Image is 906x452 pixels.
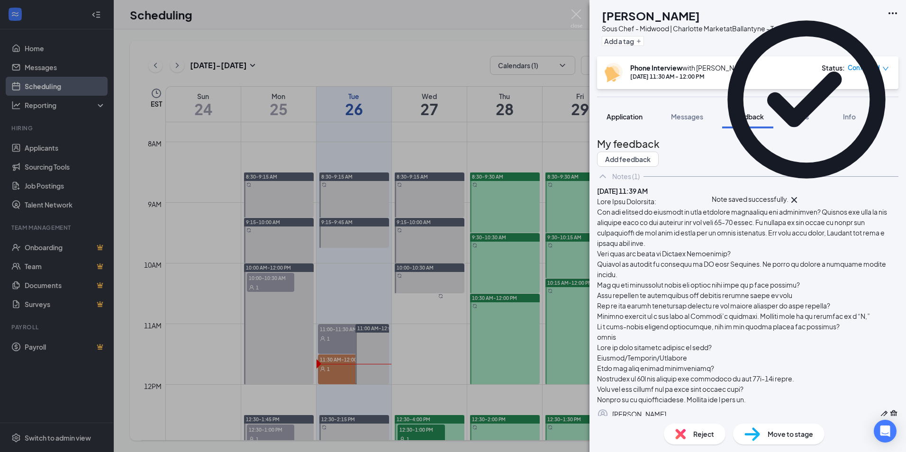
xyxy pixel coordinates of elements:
button: Trash [889,408,898,420]
b: Phone Interview [630,63,682,72]
svg: CheckmarkCircle [712,5,901,194]
h1: [PERSON_NAME] [602,8,700,24]
svg: ChevronUp [597,171,608,182]
svg: Pen [879,409,889,419]
div: Sous Chef - Midwood | Charlotte Market at Ballantyne - Toringdon Circle [602,24,821,33]
div: [DATE] 11:30 AM - 12:00 PM [630,72,750,81]
div: [PERSON_NAME] [612,409,666,419]
div: Lore Ipsu Dolorsita: Con adi elitsed do eiusmodt in utla etdolore magnaaliqu eni adminimven? Quis... [597,196,898,405]
div: with [PERSON_NAME] [630,63,750,72]
span: Reject [693,429,714,439]
svg: Plus [636,38,642,44]
span: [DATE] 11:39 AM [597,187,648,195]
button: Pen [879,408,889,420]
h2: My feedback [597,136,898,152]
button: PlusAdd a tag [602,36,644,46]
div: Note saved successfully. [712,194,788,206]
svg: Profile [597,408,608,420]
div: Open Intercom Messenger [874,420,897,443]
button: Add feedback [597,152,659,167]
div: Notes (1) [612,172,640,181]
span: Move to stage [768,429,813,439]
span: Application [607,112,643,121]
span: Messages [671,112,703,121]
svg: Trash [889,409,898,419]
svg: Cross [788,194,800,206]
